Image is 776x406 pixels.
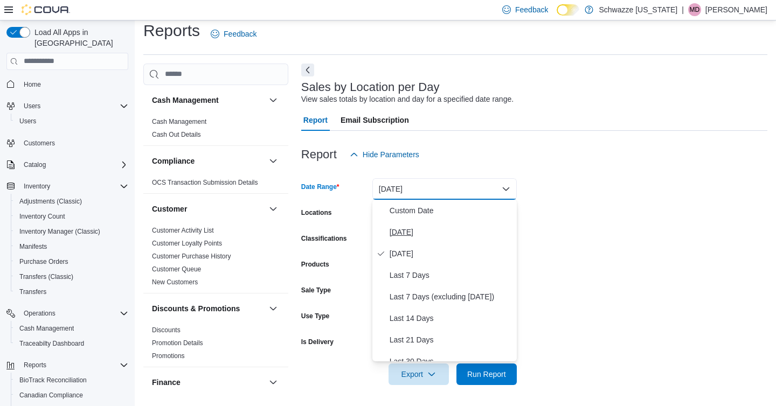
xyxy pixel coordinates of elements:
[515,4,548,15] span: Feedback
[19,100,128,113] span: Users
[152,131,201,138] a: Cash Out Details
[11,388,133,403] button: Canadian Compliance
[24,309,56,318] span: Operations
[301,234,347,243] label: Classifications
[19,180,128,193] span: Inventory
[11,194,133,209] button: Adjustments (Classic)
[15,337,128,350] span: Traceabilty Dashboard
[19,257,68,266] span: Purchase Orders
[688,3,701,16] div: Matthew Dupuis
[599,3,677,16] p: Schwazze [US_STATE]
[152,239,222,248] span: Customer Loyalty Points
[372,200,517,361] div: Select listbox
[19,180,54,193] button: Inventory
[30,27,128,48] span: Load All Apps in [GEOGRAPHIC_DATA]
[301,208,332,217] label: Locations
[11,321,133,336] button: Cash Management
[143,224,288,293] div: Customer
[152,156,265,166] button: Compliance
[390,247,512,260] span: [DATE]
[152,118,206,125] a: Cash Management
[152,95,265,106] button: Cash Management
[152,178,258,187] span: OCS Transaction Submission Details
[15,322,78,335] a: Cash Management
[152,252,231,261] span: Customer Purchase History
[2,306,133,321] button: Operations
[345,144,424,165] button: Hide Parameters
[690,3,700,16] span: MD
[22,4,70,15] img: Cova
[390,355,512,368] span: Last 30 Days
[15,240,51,253] a: Manifests
[390,290,512,303] span: Last 7 Days (excluding [DATE])
[19,136,128,150] span: Customers
[143,20,200,41] h1: Reports
[15,389,87,402] a: Canadian Compliance
[390,204,512,217] span: Custom Date
[15,210,70,223] a: Inventory Count
[15,285,51,298] a: Transfers
[682,3,684,16] p: |
[15,374,91,387] a: BioTrack Reconciliation
[152,278,198,286] a: New Customers
[152,265,201,273] a: Customer Queue
[11,224,133,239] button: Inventory Manager (Classic)
[19,391,83,400] span: Canadian Compliance
[467,369,506,380] span: Run Report
[15,270,128,283] span: Transfers (Classic)
[19,100,45,113] button: Users
[152,179,258,186] a: OCS Transaction Submission Details
[152,204,265,214] button: Customer
[11,373,133,388] button: BioTrack Reconciliation
[456,363,517,385] button: Run Report
[15,115,128,128] span: Users
[2,135,133,151] button: Customers
[152,156,195,166] h3: Compliance
[301,64,314,76] button: Next
[267,302,280,315] button: Discounts & Promotions
[19,78,128,91] span: Home
[152,377,181,388] h3: Finance
[341,109,409,131] span: Email Subscription
[152,253,231,260] a: Customer Purchase History
[2,99,133,114] button: Users
[152,303,240,314] h3: Discounts & Promotions
[19,227,100,236] span: Inventory Manager (Classic)
[24,182,50,191] span: Inventory
[152,265,201,274] span: Customer Queue
[19,158,50,171] button: Catalog
[267,376,280,389] button: Finance
[19,212,65,221] span: Inventory Count
[301,81,440,94] h3: Sales by Location per Day
[15,322,128,335] span: Cash Management
[2,76,133,92] button: Home
[19,117,36,125] span: Users
[15,389,128,402] span: Canadian Compliance
[152,227,214,234] a: Customer Activity List
[267,94,280,107] button: Cash Management
[152,377,265,388] button: Finance
[11,254,133,269] button: Purchase Orders
[143,176,288,193] div: Compliance
[15,255,128,268] span: Purchase Orders
[152,352,185,360] a: Promotions
[19,359,51,372] button: Reports
[152,339,203,347] a: Promotion Details
[152,326,181,334] a: Discounts
[19,197,82,206] span: Adjustments (Classic)
[19,137,59,150] a: Customers
[705,3,767,16] p: [PERSON_NAME]
[152,278,198,286] span: New Customers
[15,210,128,223] span: Inventory Count
[19,242,47,251] span: Manifests
[390,312,512,325] span: Last 14 Days
[152,95,219,106] h3: Cash Management
[19,324,74,333] span: Cash Management
[301,338,334,346] label: Is Delivery
[557,4,579,16] input: Dark Mode
[267,202,280,215] button: Customer
[15,195,86,208] a: Adjustments (Classic)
